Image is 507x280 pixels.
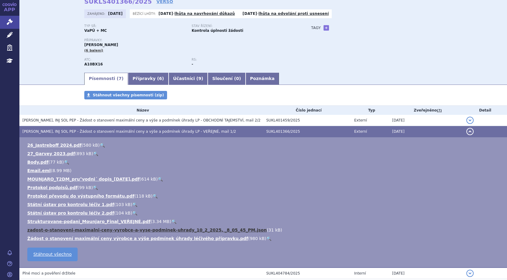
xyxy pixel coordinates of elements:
[84,24,186,28] p: Typ SŘ:
[93,185,98,190] a: 🔍
[466,270,474,277] button: detail
[93,93,164,97] span: Stáhnout všechny písemnosti (zip)
[84,43,118,47] span: [PERSON_NAME]
[64,160,69,165] a: 🔍
[27,168,501,174] li: ( )
[84,62,103,66] strong: TIRZEPATID
[83,143,98,148] span: 580 kB
[84,28,107,33] strong: VaPÚ + MC
[463,106,507,115] th: Detail
[250,236,265,241] span: 980 kB
[354,271,366,275] span: Interní
[132,211,137,215] a: 🔍
[27,219,150,224] a: Strukturovane-podani_Mounjaro_Final_VEŘEJNÉ.pdf
[27,176,501,182] li: ( )
[354,129,367,134] span: Externí
[159,76,162,81] span: 6
[22,129,236,134] span: MOUNJARO KWIKPEN, INJ SOL PEP - Žádost o stanovení maximální ceny a výše a podmínek úhrady LP - V...
[152,219,170,224] span: 3.34 MB
[192,28,243,33] strong: Kontrola úplnosti žádosti
[466,128,474,135] button: detail
[389,115,463,126] td: [DATE]
[132,202,137,207] a: 🔍
[192,58,293,62] p: RS:
[93,151,98,156] a: 🔍
[84,73,128,85] a: Písemnosti (7)
[22,271,76,275] span: Plné moci a pověření držitele
[77,151,92,156] span: 893 kB
[27,160,49,165] a: Body.pdf
[27,218,501,225] li: ( )
[236,76,239,81] span: 0
[259,12,329,16] a: lhůta na odvolání proti usnesení
[108,12,123,16] strong: [DATE]
[27,235,501,242] li: ( )
[19,106,263,115] th: Název
[27,194,134,198] a: Protokol převodu do výstupního formátu.pdf
[311,24,321,32] h3: Tagy
[27,193,501,199] li: ( )
[263,268,351,279] td: SUKL404784/2025
[27,151,75,156] a: 27_Garvey 2023.pdf
[192,62,193,66] strong: -
[159,11,235,16] p: -
[27,227,501,233] li: ( )
[246,73,279,85] a: Poznámka
[50,160,62,165] span: 77 kB
[27,177,139,182] a: MOUNJARO_T2DM_pru°vodni´ dopis_[DATE].pdf
[175,12,235,16] a: lhůta na navrhování důkazů
[192,24,293,28] p: Stav řízení:
[27,236,248,241] a: Žádost o stanovení maximální ceny výrobce a výše podmínek úhrady léčivého přípravku.pdf
[27,185,78,190] a: Protokol podpisů.pdf
[263,106,351,115] th: Číslo jednací
[263,115,351,126] td: SUKL401459/2025
[133,11,157,16] span: Běžící lhůty:
[159,12,173,16] strong: [DATE]
[27,202,114,207] a: Státní ústav pro kontrolu léčiv 1.pdf
[84,91,167,99] a: Stáhnout všechny písemnosti (zip)
[389,268,463,279] td: [DATE]
[84,48,103,52] span: (6 balení)
[324,25,329,31] a: +
[266,236,271,241] a: 🔍
[27,202,501,208] li: ( )
[141,177,156,182] span: 614 kB
[116,211,131,215] span: 104 kB
[27,168,51,173] a: Email.eml
[466,117,474,124] button: detail
[52,168,70,173] span: 8.99 MB
[22,118,260,122] span: MOUNJARO KWIKPEN, INJ SOL PEP - Žádost o stanovení maximální ceny a výše a podmínek úhrady LP - O...
[136,194,151,198] span: 118 kB
[84,38,299,42] p: Přípravky:
[27,143,82,148] a: 26_Jastreboff 2024.pdf
[119,76,122,81] span: 7
[27,151,501,157] li: ( )
[351,106,389,115] th: Typ
[354,118,367,122] span: Externí
[79,185,91,190] span: 99 kB
[171,219,176,224] a: 🔍
[208,73,245,85] a: Sloučení (0)
[27,228,267,232] a: zadost-o-stanoveni-maximalni-ceny-vyrobce-a-vyse-podminek-uhrady_10_2_2025, _8_05_45_PM.json
[158,177,163,182] a: 🔍
[389,106,463,115] th: Zveřejněno
[169,73,208,85] a: Účastníci (9)
[153,194,158,198] a: 🔍
[27,185,501,191] li: ( )
[116,202,131,207] span: 103 kB
[27,159,501,165] li: ( )
[100,143,105,148] a: 🔍
[84,58,186,62] p: ATC:
[389,126,463,137] td: [DATE]
[27,210,501,216] li: ( )
[198,76,201,81] span: 9
[128,73,168,85] a: Přípravky (6)
[263,126,351,137] td: SUKL401366/2025
[243,12,257,16] strong: [DATE]
[437,108,442,113] abbr: (?)
[27,248,78,261] a: Stáhnout všechno
[27,211,114,215] a: Státní ústav pro kontrolu léčiv 2.pdf
[27,142,501,148] li: ( )
[268,228,280,232] span: 31 kB
[243,11,329,16] p: -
